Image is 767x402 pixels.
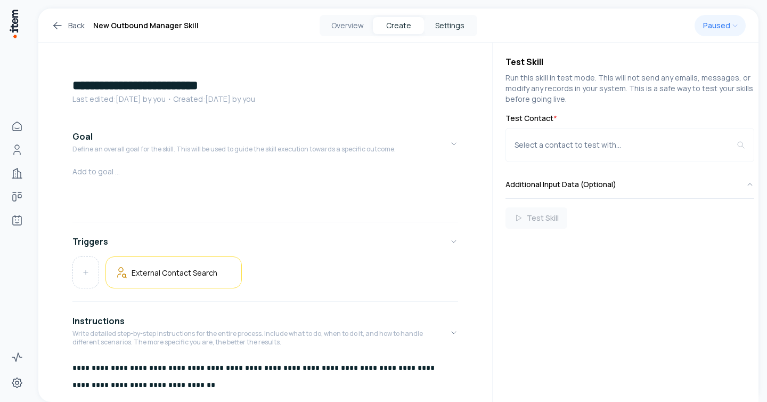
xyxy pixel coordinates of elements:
[132,268,217,278] h5: External Contact Search
[515,140,737,150] div: Select a contact to test with...
[505,73,754,104] p: Run this skill in test mode. This will not send any emails, messages, or modify any records in yo...
[72,315,125,327] h4: Instructions
[505,171,754,198] button: Additional Input Data (Optional)
[72,145,396,154] p: Define an overall goal for the skill. This will be used to guide the skill execution towards a sp...
[72,94,458,104] p: Last edited: [DATE] by you ・Created: [DATE] by you
[72,306,458,359] button: InstructionsWrite detailed step-by-step instructions for the entire process. Include what to do, ...
[72,227,458,256] button: Triggers
[6,210,28,231] a: Agents
[6,186,28,207] a: Deals
[6,163,28,184] a: Companies
[505,55,754,68] h4: Test Skill
[505,113,754,124] label: Test Contact
[373,17,424,34] button: Create
[93,19,199,32] h1: New Outbound Manager Skill
[72,235,108,248] h4: Triggers
[322,17,373,34] button: Overview
[9,9,19,39] img: Item Brain Logo
[6,116,28,137] a: Home
[51,19,85,32] a: Back
[6,372,28,393] a: Settings
[6,139,28,160] a: People
[72,329,450,347] p: Write detailed step-by-step instructions for the entire process. Include what to do, when to do i...
[6,347,28,368] a: Activity
[72,130,93,143] h4: Goal
[72,256,458,297] div: Triggers
[424,17,475,34] button: Settings
[72,122,458,166] button: GoalDefine an overall goal for the skill. This will be used to guide the skill execution towards ...
[72,166,458,218] div: GoalDefine an overall goal for the skill. This will be used to guide the skill execution towards ...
